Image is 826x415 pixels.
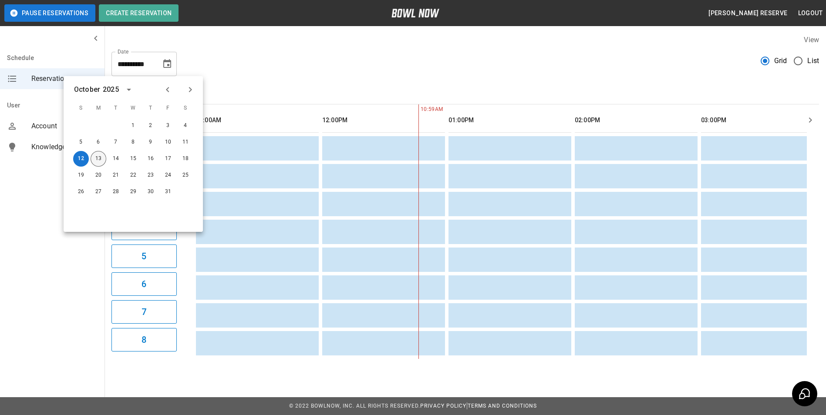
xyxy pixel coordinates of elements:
[73,151,89,167] button: Oct 12, 2025
[807,56,819,66] span: List
[4,4,95,22] button: Pause Reservations
[31,142,98,152] span: Knowledge Base
[143,151,158,167] button: Oct 16, 2025
[142,305,146,319] h6: 7
[91,100,106,117] span: M
[91,151,106,167] button: Oct 13, 2025
[108,100,124,117] span: T
[196,108,319,133] th: 11:00AM
[103,84,119,95] div: 2025
[143,118,158,134] button: Oct 2, 2025
[160,167,176,183] button: Oct 24, 2025
[178,151,193,167] button: Oct 18, 2025
[143,100,158,117] span: T
[178,100,193,117] span: S
[125,184,141,200] button: Oct 29, 2025
[125,167,141,183] button: Oct 22, 2025
[160,134,176,150] button: Oct 10, 2025
[420,403,466,409] a: Privacy Policy
[143,184,158,200] button: Oct 30, 2025
[108,151,124,167] button: Oct 14, 2025
[178,134,193,150] button: Oct 11, 2025
[468,403,537,409] a: Terms and Conditions
[160,82,175,97] button: Previous month
[99,4,179,22] button: Create Reservation
[143,134,158,150] button: Oct 9, 2025
[158,55,176,73] button: Choose date, selected date is Oct 12, 2025
[160,151,176,167] button: Oct 17, 2025
[125,118,141,134] button: Oct 1, 2025
[142,277,146,291] h6: 6
[91,167,106,183] button: Oct 20, 2025
[31,121,98,131] span: Account
[111,83,819,104] div: inventory tabs
[121,82,136,97] button: calendar view is open, switch to year view
[108,167,124,183] button: Oct 21, 2025
[705,5,791,21] button: [PERSON_NAME] reserve
[125,100,141,117] span: W
[160,118,176,134] button: Oct 3, 2025
[160,184,176,200] button: Oct 31, 2025
[91,134,106,150] button: Oct 6, 2025
[111,300,177,324] button: 7
[73,134,89,150] button: Oct 5, 2025
[418,105,421,114] span: 10:59AM
[391,9,439,17] img: logo
[125,134,141,150] button: Oct 8, 2025
[111,328,177,351] button: 8
[142,333,146,347] h6: 8
[111,272,177,296] button: 6
[448,108,571,133] th: 01:00PM
[178,118,193,134] button: Oct 4, 2025
[125,151,141,167] button: Oct 15, 2025
[575,108,698,133] th: 02:00PM
[289,403,420,409] span: © 2022 BowlNow, Inc. All Rights Reserved.
[31,74,98,84] span: Reservations
[322,108,445,133] th: 12:00PM
[178,167,193,183] button: Oct 25, 2025
[143,167,158,183] button: Oct 23, 2025
[111,244,177,268] button: 5
[108,134,124,150] button: Oct 7, 2025
[774,56,787,66] span: Grid
[795,5,826,21] button: Logout
[160,100,176,117] span: F
[73,100,89,117] span: S
[73,184,89,200] button: Oct 26, 2025
[142,249,146,263] h6: 5
[91,184,106,200] button: Oct 27, 2025
[74,84,100,95] div: October
[804,36,819,44] label: View
[73,167,89,183] button: Oct 19, 2025
[183,82,198,97] button: Next month
[108,184,124,200] button: Oct 28, 2025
